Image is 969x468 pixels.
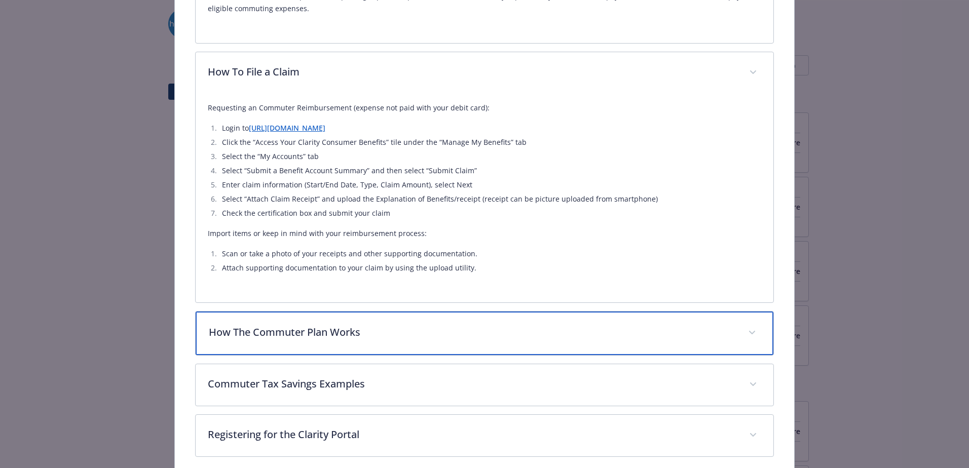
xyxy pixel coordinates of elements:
[219,262,761,274] li: Attach supporting documentation to your claim by using the upload utility.
[219,136,761,148] li: Click the “Access Your Clarity Consumer Benefits” tile under the “Manage My Benefits” tab
[196,52,773,94] div: How To File a Claim
[208,64,737,80] p: How To File a Claim
[219,150,761,163] li: Select the “My Accounts” tab
[208,427,737,442] p: Registering for the Clarity Portal
[196,364,773,406] div: Commuter Tax Savings Examples
[219,193,761,205] li: Select “Attach Claim Receipt” and upload the Explanation of Benefits/receipt (receipt can be pict...
[208,376,737,392] p: Commuter Tax Savings Examples
[196,415,773,456] div: Registering for the Clarity Portal
[209,325,736,340] p: How The Commuter Plan Works
[219,207,761,219] li: Check the certification box and submit your claim
[219,179,761,191] li: Enter claim information (Start/End Date, Type, Claim Amount), select Next
[249,123,325,133] a: [URL][DOMAIN_NAME]
[208,227,761,240] p: Import items or keep in mind with your reimbursement process:
[196,94,773,302] div: How To File a Claim
[208,102,761,114] p: Requesting an Commuter Reimbursement (expense not paid with your debit card):
[219,165,761,177] li: Select “Submit a Benefit Account Summary” and then select “Submit Claim”
[219,122,761,134] li: Login to
[219,248,761,260] li: Scan or take a photo of your receipts and other supporting documentation.
[196,311,773,355] div: How The Commuter Plan Works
